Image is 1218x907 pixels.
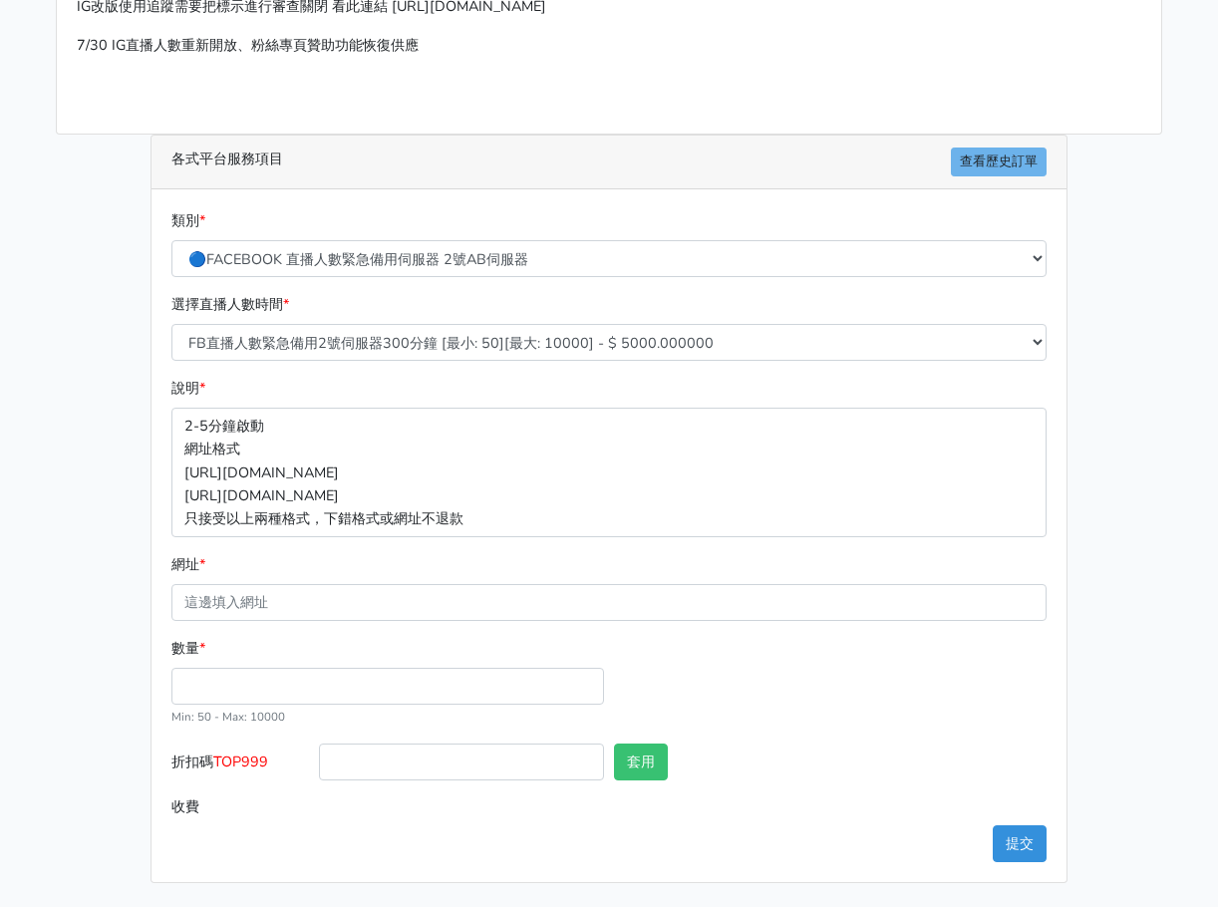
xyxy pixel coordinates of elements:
span: TOP999 [213,752,268,771]
p: 7/30 IG直播人數重新開放、粉絲專頁贊助功能恢復供應 [77,34,1141,57]
label: 收費 [166,788,314,825]
label: 折扣碼 [166,744,314,788]
label: 類別 [171,209,205,232]
label: 說明 [171,377,205,400]
label: 選擇直播人數時間 [171,293,289,316]
label: 網址 [171,553,205,576]
label: 數量 [171,637,205,660]
button: 提交 [993,825,1047,862]
small: Min: 50 - Max: 10000 [171,709,285,725]
div: 各式平台服務項目 [152,136,1066,189]
a: 查看歷史訂單 [951,148,1047,176]
input: 這邊填入網址 [171,584,1047,621]
button: 套用 [614,744,668,780]
p: 2-5分鐘啟動 網址格式 [URL][DOMAIN_NAME] [URL][DOMAIN_NAME] 只接受以上兩種格式，下錯格式或網址不退款 [171,408,1047,536]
